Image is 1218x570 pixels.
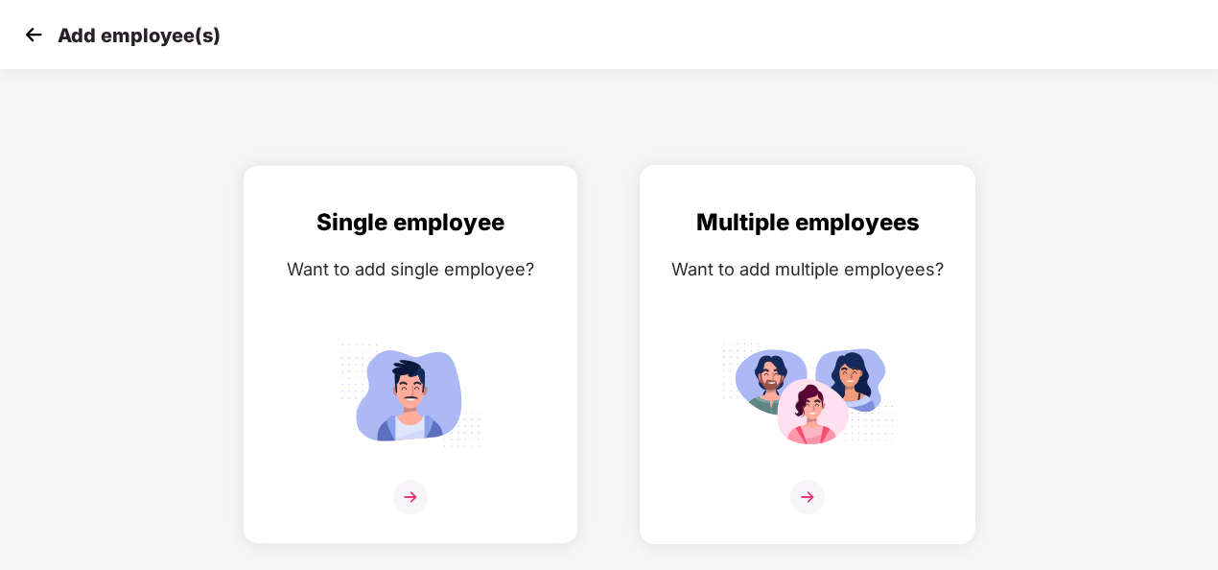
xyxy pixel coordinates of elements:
[324,335,497,455] img: svg+xml;base64,PHN2ZyB4bWxucz0iaHR0cDovL3d3dy53My5vcmcvMjAwMC9zdmciIGlkPSJTaW5nbGVfZW1wbG95ZWUiIH...
[19,20,48,49] img: svg+xml;base64,PHN2ZyB4bWxucz0iaHR0cDovL3d3dy53My5vcmcvMjAwMC9zdmciIHdpZHRoPSIzMCIgaGVpZ2h0PSIzMC...
[393,480,428,514] img: svg+xml;base64,PHN2ZyB4bWxucz0iaHR0cDovL3d3dy53My5vcmcvMjAwMC9zdmciIHdpZHRoPSIzNiIgaGVpZ2h0PSIzNi...
[660,204,955,241] div: Multiple employees
[58,24,221,47] p: Add employee(s)
[263,255,558,283] div: Want to add single employee?
[721,335,894,455] img: svg+xml;base64,PHN2ZyB4bWxucz0iaHR0cDovL3d3dy53My5vcmcvMjAwMC9zdmciIGlkPSJNdWx0aXBsZV9lbXBsb3llZS...
[790,480,825,514] img: svg+xml;base64,PHN2ZyB4bWxucz0iaHR0cDovL3d3dy53My5vcmcvMjAwMC9zdmciIHdpZHRoPSIzNiIgaGVpZ2h0PSIzNi...
[660,255,955,283] div: Want to add multiple employees?
[263,204,558,241] div: Single employee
